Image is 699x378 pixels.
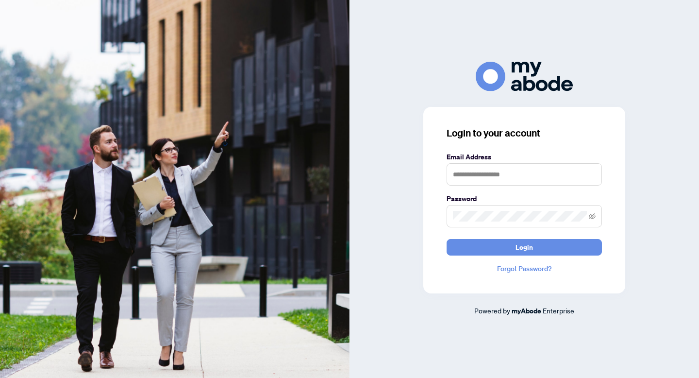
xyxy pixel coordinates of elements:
[447,152,602,162] label: Email Address
[512,306,541,316] a: myAbode
[476,62,573,91] img: ma-logo
[447,126,602,140] h3: Login to your account
[516,240,533,255] span: Login
[447,193,602,204] label: Password
[543,306,574,315] span: Enterprise
[447,239,602,256] button: Login
[447,263,602,274] a: Forgot Password?
[474,306,510,315] span: Powered by
[589,213,596,220] span: eye-invisible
